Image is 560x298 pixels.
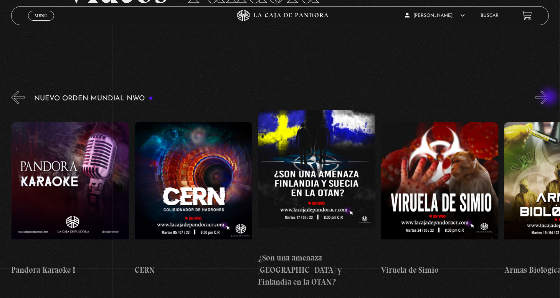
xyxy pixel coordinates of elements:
a: CERN [135,110,252,288]
span: Menu [35,13,47,18]
a: ¿Son una amenaza [GEOGRAPHIC_DATA] y Finlandia en la OTAN? [258,110,375,288]
h4: CERN [135,264,252,276]
a: Buscar [481,13,499,18]
a: Viruela de Simio [381,110,499,288]
button: Previous [11,91,25,104]
h3: Nuevo Orden Mundial NWO [34,95,153,102]
button: Next [535,91,549,104]
a: View your shopping cart [522,10,532,21]
h4: Pandora Karaoke I [12,264,129,276]
a: Pandora Karaoke I [12,110,129,288]
h4: Viruela de Simio [381,264,499,276]
span: Cerrar [32,20,50,25]
h4: ¿Son una amenaza [GEOGRAPHIC_DATA] y Finlandia en la OTAN? [258,252,375,288]
span: [PERSON_NAME] [405,13,465,18]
